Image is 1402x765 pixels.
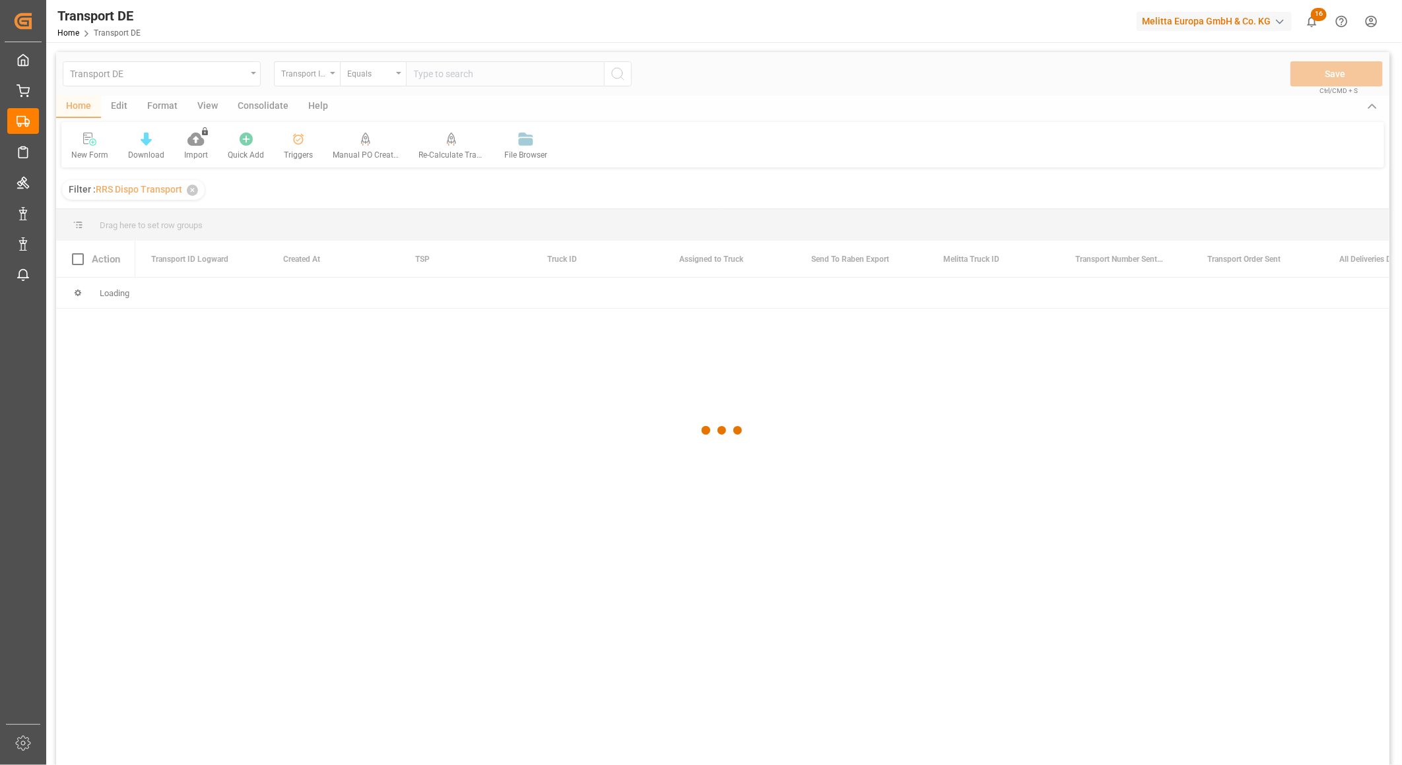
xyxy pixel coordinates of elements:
button: Help Center [1327,7,1356,36]
div: Transport DE [57,6,141,26]
a: Home [57,28,79,38]
span: 16 [1311,8,1327,21]
div: Melitta Europa GmbH & Co. KG [1137,12,1292,31]
button: Melitta Europa GmbH & Co. KG [1137,9,1297,34]
button: show 16 new notifications [1297,7,1327,36]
